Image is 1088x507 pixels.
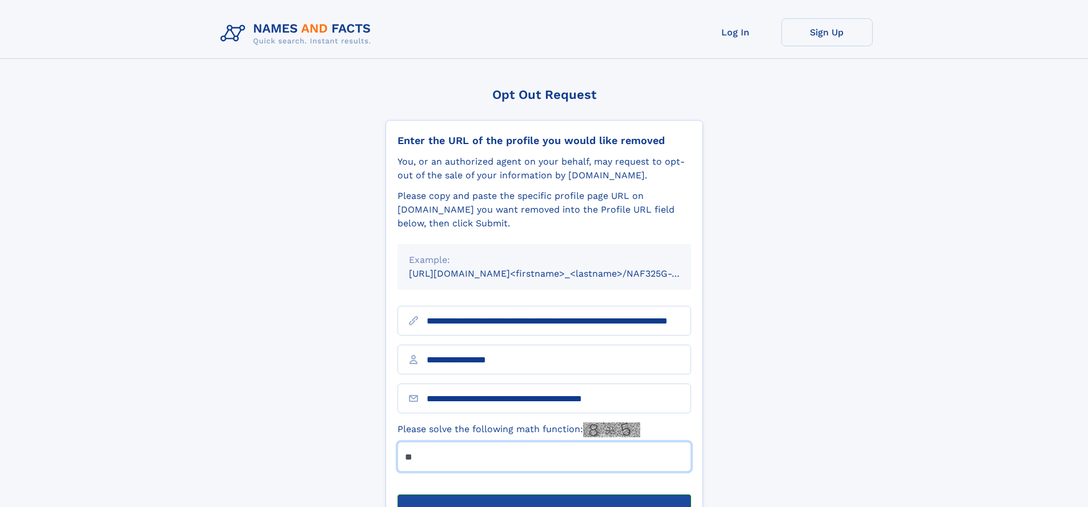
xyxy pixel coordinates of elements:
div: Opt Out Request [386,87,703,102]
div: Please copy and paste the specific profile page URL on [DOMAIN_NAME] you want removed into the Pr... [398,189,691,230]
a: Sign Up [781,18,873,46]
a: Log In [690,18,781,46]
div: Enter the URL of the profile you would like removed [398,134,691,147]
small: [URL][DOMAIN_NAME]<firstname>_<lastname>/NAF325G-xxxxxxxx [409,268,713,279]
label: Please solve the following math function: [398,422,640,437]
div: Example: [409,253,680,267]
img: Logo Names and Facts [216,18,380,49]
div: You, or an authorized agent on your behalf, may request to opt-out of the sale of your informatio... [398,155,691,182]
